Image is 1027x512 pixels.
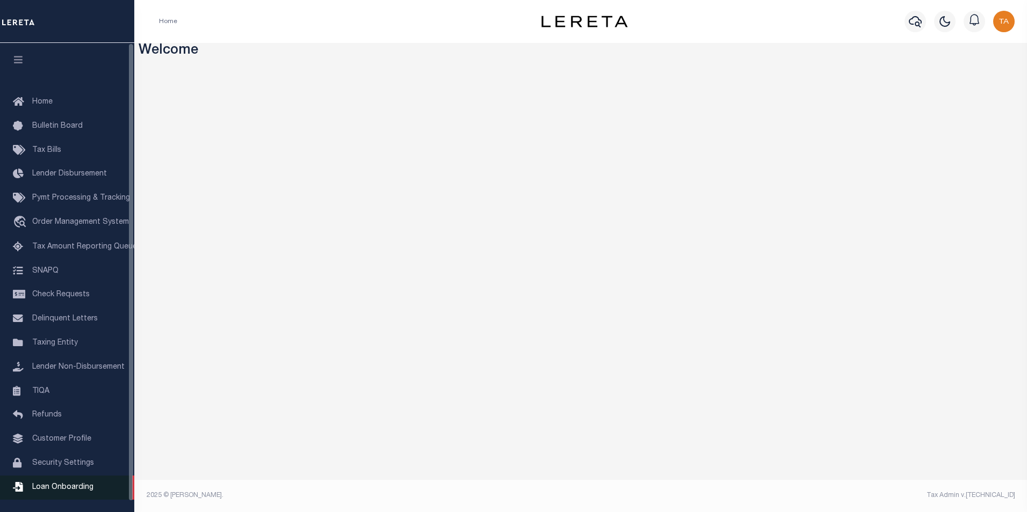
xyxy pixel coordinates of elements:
li: Home [159,17,177,26]
span: SNAPQ [32,267,59,274]
span: Lender Disbursement [32,170,107,178]
span: TIQA [32,387,49,394]
span: Lender Non-Disbursement [32,363,125,371]
img: svg+xml;base64,PHN2ZyB4bWxucz0iaHR0cDovL3d3dy53My5vcmcvMjAwMC9zdmciIHBvaW50ZXItZXZlbnRzPSJub25lIi... [993,11,1015,32]
span: Order Management System [32,218,129,226]
span: Taxing Entity [32,339,78,347]
span: Customer Profile [32,435,91,443]
span: Loan Onboarding [32,484,93,491]
img: logo-dark.svg [541,16,627,27]
div: 2025 © [PERSON_NAME]. [139,491,581,500]
span: Bulletin Board [32,122,83,130]
span: Security Settings [32,459,94,467]
span: Refunds [32,411,62,419]
span: Tax Bills [32,147,61,154]
i: travel_explore [13,216,30,230]
span: Home [32,98,53,106]
span: Tax Amount Reporting Queue [32,243,137,251]
span: Check Requests [32,291,90,298]
h3: Welcome [139,43,1023,60]
div: Tax Admin v.[TECHNICAL_ID] [589,491,1015,500]
span: Pymt Processing & Tracking [32,194,130,202]
span: Delinquent Letters [32,315,98,323]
